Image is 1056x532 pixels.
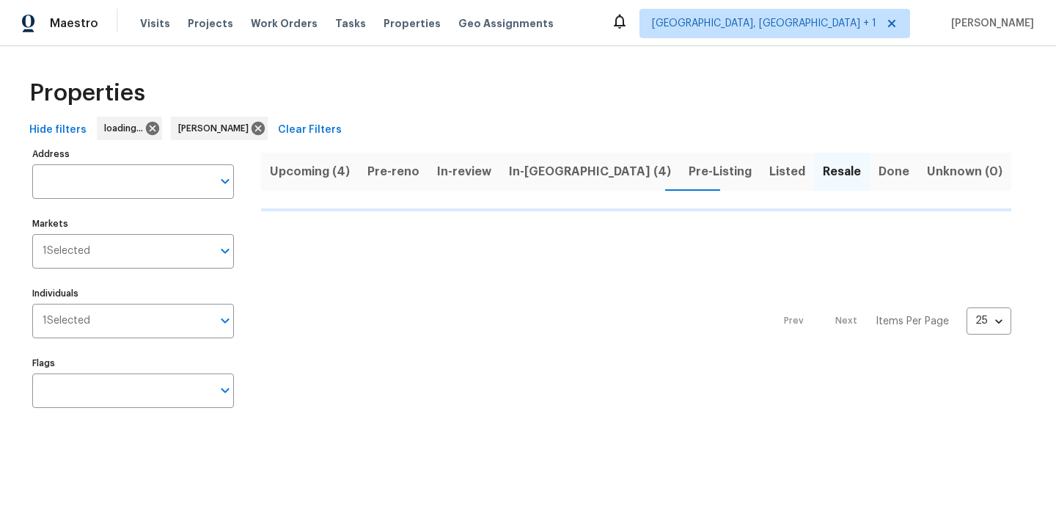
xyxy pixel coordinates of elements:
[876,314,949,329] p: Items Per Page
[270,161,350,182] span: Upcoming (4)
[43,245,90,258] span: 1 Selected
[770,220,1011,423] nav: Pagination Navigation
[879,161,909,182] span: Done
[272,117,348,144] button: Clear Filters
[458,16,554,31] span: Geo Assignments
[689,161,752,182] span: Pre-Listing
[215,241,235,261] button: Open
[384,16,441,31] span: Properties
[769,161,805,182] span: Listed
[32,219,234,228] label: Markets
[29,121,87,139] span: Hide filters
[32,289,234,298] label: Individuals
[29,86,145,101] span: Properties
[335,18,366,29] span: Tasks
[278,121,342,139] span: Clear Filters
[188,16,233,31] span: Projects
[509,161,671,182] span: In-[GEOGRAPHIC_DATA] (4)
[215,171,235,192] button: Open
[437,161,491,182] span: In-review
[178,121,254,136] span: [PERSON_NAME]
[32,150,234,158] label: Address
[43,315,90,327] span: 1 Selected
[32,359,234,368] label: Flags
[215,380,235,401] button: Open
[23,117,92,144] button: Hide filters
[927,161,1002,182] span: Unknown (0)
[140,16,170,31] span: Visits
[367,161,419,182] span: Pre-reno
[823,161,861,182] span: Resale
[652,16,876,31] span: [GEOGRAPHIC_DATA], [GEOGRAPHIC_DATA] + 1
[104,121,149,136] span: loading...
[97,117,162,140] div: loading...
[50,16,98,31] span: Maestro
[967,302,1011,340] div: 25
[251,16,318,31] span: Work Orders
[171,117,268,140] div: [PERSON_NAME]
[945,16,1034,31] span: [PERSON_NAME]
[215,310,235,331] button: Open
